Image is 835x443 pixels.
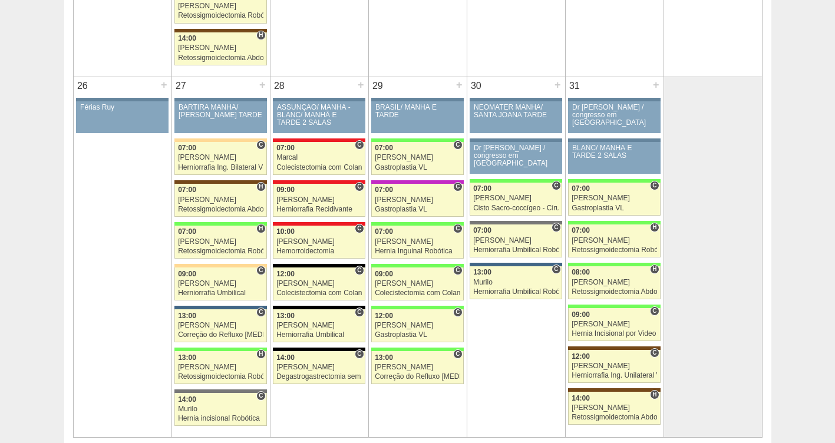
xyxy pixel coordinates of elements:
[178,206,263,213] div: Retossigmoidectomia Abdominal VL
[276,154,362,161] div: Marcal
[375,353,393,362] span: 13:00
[470,142,562,174] a: Dr [PERSON_NAME] / congresso em [GEOGRAPHIC_DATA]
[174,226,266,259] a: H 07:00 [PERSON_NAME] Retossigmoidectomia Robótica
[473,237,559,244] div: [PERSON_NAME]
[473,194,559,202] div: [PERSON_NAME]
[76,101,168,133] a: Férias Ruy
[270,77,289,95] div: 28
[552,223,560,232] span: Consultório
[572,352,590,361] span: 12:00
[371,309,463,342] a: C 12:00 [PERSON_NAME] Gastroplastia VL
[276,373,362,381] div: Degastrogastrectomia sem vago
[650,390,659,399] span: Hospital
[273,309,365,342] a: C 13:00 [PERSON_NAME] Herniorrafia Umbilical
[256,349,265,359] span: Hospital
[256,224,265,233] span: Hospital
[572,372,657,379] div: Herniorrafia Ing. Unilateral VL
[572,362,657,370] div: [PERSON_NAME]
[276,270,295,278] span: 12:00
[174,184,266,217] a: H 07:00 [PERSON_NAME] Retossigmoidectomia Abdominal VL
[473,184,491,193] span: 07:00
[174,306,266,309] div: Key: São Luiz - Jabaquara
[178,154,263,161] div: [PERSON_NAME]
[473,279,559,286] div: Murilo
[474,144,558,168] div: Dr [PERSON_NAME] / congresso em [GEOGRAPHIC_DATA]
[552,265,560,274] span: Consultório
[277,104,361,127] div: ASSUNÇÃO/ MANHÃ -BLANC/ MANHÃ E TARDE 2 SALAS
[256,391,265,401] span: Consultório
[572,394,590,402] span: 14:00
[276,196,362,204] div: [PERSON_NAME]
[371,180,463,184] div: Key: Maria Braido
[273,184,365,217] a: C 09:00 [PERSON_NAME] Herniorrafia Recidivante
[174,98,266,101] div: Key: Aviso
[178,373,263,381] div: Retossigmoidectomia Robótica
[572,144,656,160] div: BLANC/ MANHÃ E TARDE 2 SALAS
[572,184,590,193] span: 07:00
[80,104,164,111] div: Férias Ruy
[371,306,463,309] div: Key: Brasil
[453,140,462,150] span: Consultório
[568,224,660,257] a: H 07:00 [PERSON_NAME] Retossigmoidectomia Robótica
[276,206,362,213] div: Herniorrafia Recidivante
[371,351,463,384] a: C 13:00 [PERSON_NAME] Correção do Refluxo [MEDICAL_DATA] esofágico Robótico
[174,29,266,32] div: Key: Santa Joana
[174,267,266,300] a: C 09:00 [PERSON_NAME] Herniorrafia Umbilical
[453,266,462,275] span: Consultório
[568,263,660,266] div: Key: Brasil
[273,142,365,175] a: C 07:00 Marcal Colecistectomia com Colangiografia VL
[473,288,559,296] div: Herniorrafia Umbilical Robótica
[473,204,559,212] div: Cisto Sacro-coccígeo - Cirurgia
[355,140,364,150] span: Consultório
[568,305,660,308] div: Key: Brasil
[568,138,660,142] div: Key: Aviso
[568,179,660,183] div: Key: Brasil
[178,363,263,371] div: [PERSON_NAME]
[256,182,265,191] span: Hospital
[174,138,266,142] div: Key: Bartira
[273,226,365,259] a: C 10:00 [PERSON_NAME] Hemorroidectomia
[650,348,659,358] span: Consultório
[178,322,263,329] div: [PERSON_NAME]
[375,154,460,161] div: [PERSON_NAME]
[371,348,463,351] div: Key: Brasil
[651,77,661,92] div: +
[375,104,460,119] div: BRASIL/ MANHÃ E TARDE
[178,44,263,52] div: [PERSON_NAME]
[473,268,491,276] span: 13:00
[174,264,266,267] div: Key: Bartira
[568,388,660,392] div: Key: Santa Joana
[276,280,362,287] div: [PERSON_NAME]
[566,77,584,95] div: 31
[375,322,460,329] div: [PERSON_NAME]
[371,264,463,267] div: Key: Brasil
[572,194,657,202] div: [PERSON_NAME]
[74,77,92,95] div: 26
[178,415,263,422] div: Hernia incisional Robótica
[568,350,660,383] a: C 12:00 [PERSON_NAME] Herniorrafia Ing. Unilateral VL
[356,77,366,92] div: +
[174,351,266,384] a: H 13:00 [PERSON_NAME] Retossigmoidectomia Robótica
[650,306,659,316] span: Consultório
[371,226,463,259] a: C 07:00 [PERSON_NAME] Hernia Inguinal Robótica
[178,12,263,19] div: Retossigmoidectomia Robótica
[552,181,560,190] span: Consultório
[174,389,266,393] div: Key: Santa Catarina
[553,77,563,92] div: +
[568,221,660,224] div: Key: Brasil
[273,264,365,267] div: Key: Blanc
[568,308,660,341] a: C 09:00 [PERSON_NAME] Hernia Incisional por Video
[174,32,266,65] a: H 14:00 [PERSON_NAME] Retossigmoidectomia Abdominal VL
[276,363,362,371] div: [PERSON_NAME]
[572,246,657,254] div: Retossigmoidectomia Robótica
[568,142,660,174] a: BLANC/ MANHÃ E TARDE 2 SALAS
[470,224,562,257] a: C 07:00 [PERSON_NAME] Herniorrafia Umbilical Robótica
[453,182,462,191] span: Consultório
[273,180,365,184] div: Key: Assunção
[273,351,365,384] a: C 14:00 [PERSON_NAME] Degastrogastrectomia sem vago
[568,183,660,216] a: C 07:00 [PERSON_NAME] Gastroplastia VL
[375,247,460,255] div: Hernia Inguinal Robótica
[276,164,362,171] div: Colecistectomia com Colangiografia VL
[174,309,266,342] a: C 13:00 [PERSON_NAME] Correção do Refluxo [MEDICAL_DATA] esofágico Robótico
[256,266,265,275] span: Consultório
